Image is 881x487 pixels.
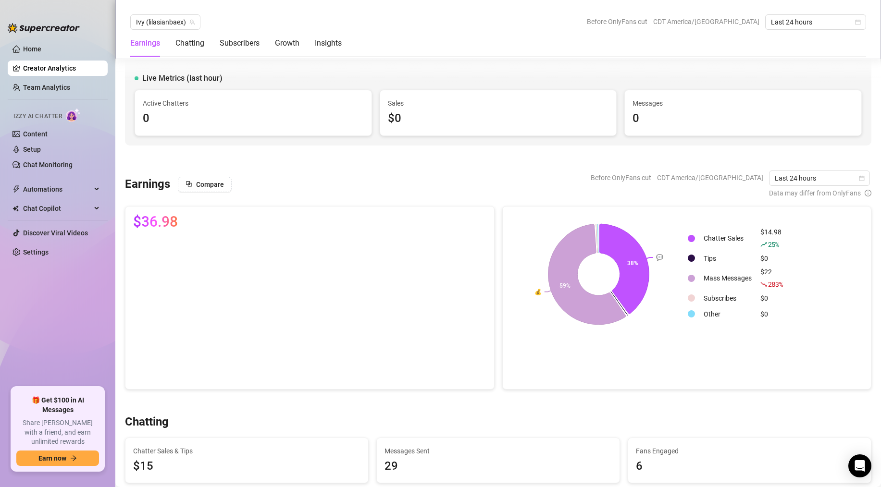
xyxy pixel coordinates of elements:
div: Open Intercom Messenger [848,454,871,477]
img: logo-BBDzfeDw.svg [8,23,80,33]
span: block [186,181,192,187]
span: Chat Copilot [23,201,91,216]
span: Fans Engaged [636,446,863,456]
span: Ivy (lilasianbaex) [136,15,195,29]
div: $0 [760,253,783,264]
span: fall [760,281,767,288]
span: Chatter Sales & Tips [133,446,360,456]
span: Last 24 hours [771,15,860,29]
span: Share [PERSON_NAME] with a friend, and earn unlimited rewards [16,418,99,447]
td: Other [700,306,756,321]
text: 💬 [656,254,663,261]
span: team [189,19,195,25]
span: Messages [633,98,854,109]
img: Chat Copilot [12,205,19,212]
div: Insights [315,37,342,49]
span: 283 % [768,280,783,289]
span: Automations [23,182,91,197]
a: Team Analytics [23,84,70,91]
div: 29 [385,457,612,475]
h3: Earnings [125,177,170,192]
span: Last 24 hours [775,171,864,185]
span: Live Metrics (last hour) [142,73,223,84]
td: Subscribes [700,291,756,305]
span: Sales [388,98,609,109]
div: 6 [636,457,863,475]
span: Data may differ from OnlyFans [769,188,861,198]
a: Chat Monitoring [23,161,73,169]
div: $14.98 [760,227,783,250]
div: $0 [760,309,783,319]
span: Before OnlyFans cut [591,170,651,185]
span: thunderbolt [12,185,20,193]
span: 25 % [768,240,779,249]
td: Tips [700,251,756,266]
span: arrow-right [70,455,77,462]
span: CDT America/[GEOGRAPHIC_DATA] [657,170,763,185]
span: $15 [133,457,360,475]
h3: Chatting [125,414,169,430]
a: Setup [23,146,41,153]
span: $36.98 [133,214,178,230]
div: 0 [633,110,854,128]
a: Creator Analytics [23,61,100,76]
div: Earnings [130,37,160,49]
div: Chatting [175,37,204,49]
a: Settings [23,248,49,256]
span: Compare [196,181,224,188]
span: rise [760,241,767,248]
a: Content [23,130,48,138]
button: Compare [178,177,232,192]
span: CDT America/[GEOGRAPHIC_DATA] [653,14,759,29]
span: Izzy AI Chatter [13,112,62,121]
span: 🎁 Get $100 in AI Messages [16,396,99,414]
div: $22 [760,267,783,290]
td: Chatter Sales [700,227,756,250]
span: Active Chatters [143,98,364,109]
td: Mass Messages [700,267,756,290]
div: Subscribers [220,37,260,49]
span: Before OnlyFans cut [587,14,647,29]
span: calendar [855,19,861,25]
button: Earn nowarrow-right [16,450,99,466]
span: Earn now [38,454,66,462]
img: AI Chatter [66,108,81,122]
div: $0 [388,110,609,128]
div: Growth [275,37,299,49]
a: Discover Viral Videos [23,229,88,237]
div: 0 [143,110,364,128]
span: calendar [859,175,865,181]
text: 💰 [534,288,541,295]
div: $0 [760,293,783,304]
span: info-circle [865,188,871,198]
span: Messages Sent [385,446,612,456]
a: Home [23,45,41,53]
